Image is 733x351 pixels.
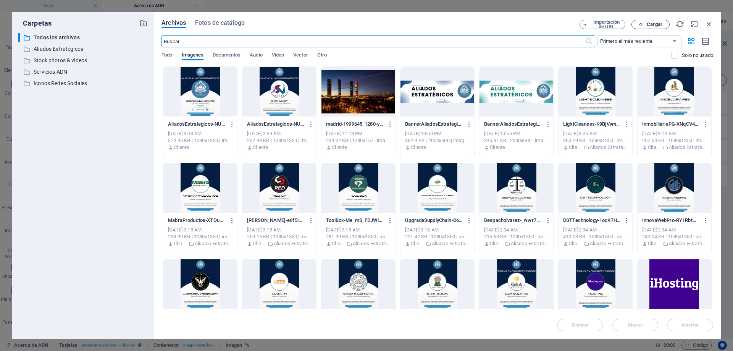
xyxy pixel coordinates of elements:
div: Por: Cliente | Carpeta: Aliados Estratégicos [563,144,628,151]
div: Iconos Redes Sociales [18,79,148,88]
span: Todo [161,50,172,61]
span: Fotos de catálogo [195,18,245,27]
p: Cliente [490,240,502,247]
div: 207.93 KB | 1080x1350 | image/png [247,137,312,144]
span: Cargar [647,22,662,27]
div: [DATE] 2:34 AM [642,226,707,233]
div: Aliados Estratégicos [18,44,148,54]
div: 215.63 KB | 1080x1350 | image/png [484,233,549,240]
div: 345.91 KB | 2000x600 | image/png [484,137,549,144]
p: Solo muestra los archivos que no están usándose en el sitio web. Los archivos añadidos durante es... [682,52,713,59]
div: 360.29 KB | 1080x1350 | image/png [563,137,628,144]
p: Cliente [411,144,426,151]
p: Aliados Estratégicos [669,144,707,151]
span: Importación de URL [591,20,622,29]
div: Por: Cliente | Carpeta: Aliados Estratégicos [563,240,628,247]
p: Cliente [569,144,581,151]
p: Aliados Estratégicos [590,240,628,247]
span: Audio [250,50,262,61]
p: Iconos Redes Sociales [34,79,134,88]
div: [DATE] 3:18 AM [168,226,232,233]
p: LightCleaness-K9BjVvmVqEnP2XZZoJQfmQ.png [563,121,620,128]
p: BannerAliadosEstrategicos-sxRJ4MDhKcYr8DiaC5tb_g.png [405,121,462,128]
p: Cliente [253,144,268,151]
div: 242.04 KB | 1080x1350 | image/png [642,233,707,240]
div: Stock photos & videos [18,56,148,65]
div: 221.42 KB | 1080x1350 | image/png [405,233,470,240]
input: Buscar [161,35,585,47]
div: [DATE] 3:03 AM [168,130,232,137]
p: Cliente [253,240,265,247]
p: Despacholvarez-_wwr7KJ5c0GbdzUGgUITTw.png [484,217,541,224]
p: Cliente [411,240,423,247]
span: Vector [293,50,308,61]
div: ​ [18,33,20,42]
span: Archivos [161,18,186,27]
div: [DATE] 10:55 PM [484,130,549,137]
div: 259.16 KB | 1080x1350 | image/png [247,233,312,240]
p: RedIch-e6f5iWjl5smHkOGPsAyRgA.png [247,217,304,224]
i: Minimizar [690,20,699,28]
button: Cargar [631,20,670,29]
div: Por: Cliente | Carpeta: Aliados Estratégicos [642,144,707,151]
span: Video [272,50,284,61]
p: Carpetas [18,18,52,28]
div: Por: Cliente | Carpeta: Aliados Estratégicos [326,240,391,247]
span: Imágenes [182,50,204,61]
p: madrid-1999645_1280-y8IsESwuialqiWcDGZzOcw.jpg [326,121,383,128]
p: ToolBox-Me_mS_FDJWlBqaYJ-c6cNQ.png [326,217,383,224]
p: InnovaWebPro-RY1Rbtwws0ofJsTnnL_OcA.png [642,217,699,224]
p: Cliente [332,144,347,151]
p: AliadosEstrategicos-NUEVOS-SODANET-2KMw5zqy_zZaHdb2I7vgBA.png [247,121,304,128]
div: 234.02 KB | 1280x757 | image/jpeg [326,137,391,144]
span: Otro [317,50,327,61]
p: Aliados Estratégicos [511,240,549,247]
p: Aliados Estratégicos [34,45,134,53]
p: Aliados Estratégicos [669,240,707,247]
div: 374.45 KB | 1080x1350 | image/png [168,137,232,144]
p: Cliente [490,144,505,151]
p: Aliados Estratégicos [195,240,232,247]
div: 298.99 KB | 1080x1350 | image/png [168,233,232,240]
p: AliadosEstrategicos-NUEVOS-ADS-H2pNmrtctlv3eyxAwWtzFg.png [168,121,225,128]
div: [DATE] 10:59 PM [405,130,470,137]
p: Aliados Estratégicos [353,240,391,247]
div: [DATE] 3:18 AM [247,226,312,233]
div: [DATE] 3:18 AM [405,226,470,233]
p: Cliente [174,240,186,247]
div: 281.99 KB | 1080x1350 | image/png [326,233,391,240]
p: Stock photos & videos [34,56,134,65]
div: Por: Cliente | Carpeta: Aliados Estratégicos [484,240,549,247]
p: Cliente [174,144,189,151]
div: [DATE] 3:25 AM [563,130,628,137]
p: Aliados Estratégicos [590,144,628,151]
div: 410.28 KB | 1080x1350 | image/png [563,233,628,240]
i: Crear carpeta [139,19,148,27]
span: Documentos [213,50,241,61]
div: Por: Cliente | Carpeta: Aliados Estratégicos [168,240,232,247]
p: InmobiliariaPG-XNqCV4Dgk0E4WFw7-GIg1A.png [642,121,699,128]
p: Aliados Estratégicos [274,240,312,247]
div: Por: Cliente | Carpeta: Aliados Estratégicos [405,240,470,247]
div: [DATE] 2:34 AM [563,226,628,233]
div: 207.53 KB | 1080x1350 | image/png [642,137,707,144]
div: [DATE] 3:18 AM [326,226,391,233]
p: Aliados Estratégicos [432,240,470,247]
p: UpgradeSupplyChain-DoYjmZWFPtW5SUv9d9Hk5Q.png [405,217,462,224]
p: Cliente [648,144,660,151]
p: Cliente [332,240,344,247]
div: Por: Cliente | Carpeta: Aliados Estratégicos [247,240,312,247]
div: [DATE] 3:19 AM [642,130,707,137]
div: 362.4 KB | 2000x600 | image/png [405,137,470,144]
p: MabraProductos-XTOu0SefUJzx61ytbuD17Q.png [168,217,225,224]
div: [DATE] 2:59 AM [247,130,312,137]
button: Importación de URL [580,20,625,29]
p: DSTTechnology-1ocK7HIYdgZpoGUEJ1CgEA.png [563,217,620,224]
i: Cerrar [705,20,713,28]
p: Cliente [648,240,660,247]
p: Todos los archivos [34,33,134,42]
div: [DATE] 2:34 AM [484,226,549,233]
div: [DATE] 11:13 PM [326,130,391,137]
p: Servicios ADN [34,68,134,76]
div: Servicios ADN [18,67,148,77]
